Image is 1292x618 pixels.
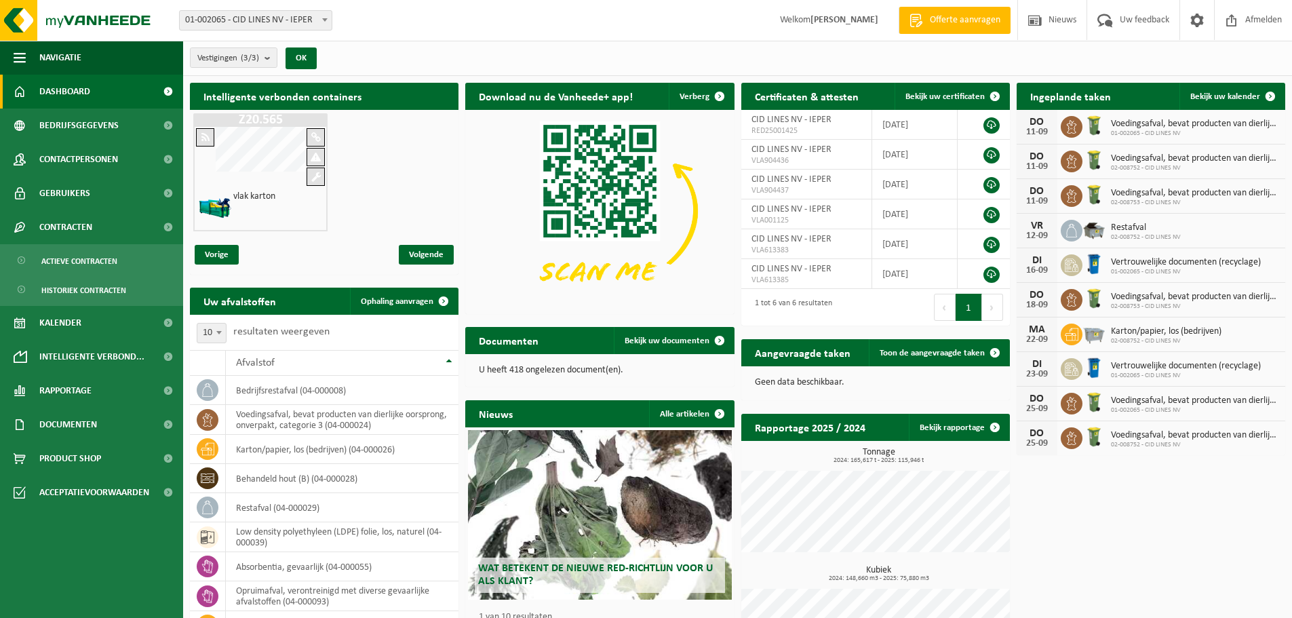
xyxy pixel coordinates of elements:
span: Verberg [680,92,709,101]
span: Wat betekent de nieuwe RED-richtlijn voor u als klant? [478,563,713,587]
p: U heeft 418 ongelezen document(en). [479,366,720,375]
span: 02-008752 - CID LINES NV [1111,233,1181,242]
td: restafval (04-000029) [226,493,458,522]
td: [DATE] [872,229,958,259]
div: DO [1023,428,1051,439]
div: 16-09 [1023,266,1051,275]
button: Vestigingen(3/3) [190,47,277,68]
span: Rapportage [39,374,92,408]
span: CID LINES NV - IEPER [751,144,831,155]
h3: Tonnage [748,448,1010,464]
a: Actieve contracten [3,248,180,273]
span: 02-008753 - CID LINES NV [1111,303,1278,311]
span: Volgende [399,245,454,265]
a: Wat betekent de nieuwe RED-richtlijn voor u als klant? [468,430,731,600]
div: MA [1023,324,1051,335]
div: DO [1023,117,1051,128]
img: WB-0140-HPE-GN-50 [1082,425,1105,448]
span: Vestigingen [197,48,259,69]
span: Bekijk uw documenten [625,336,709,345]
div: DO [1023,186,1051,197]
span: Toon de aangevraagde taken [880,349,985,358]
span: Offerte aanvragen [926,14,1004,27]
span: Acceptatievoorwaarden [39,476,149,509]
label: resultaten weergeven [233,326,330,337]
div: 11-09 [1023,162,1051,172]
span: VLA904436 [751,155,861,166]
h2: Rapportage 2025 / 2024 [741,414,879,440]
span: Kalender [39,306,81,340]
td: low density polyethyleen (LDPE) folie, los, naturel (04-000039) [226,522,458,552]
span: VLA613383 [751,245,861,256]
span: Bedrijfsgegevens [39,109,119,142]
div: DO [1023,151,1051,162]
td: bedrijfsrestafval (04-000008) [226,376,458,405]
span: Voedingsafval, bevat producten van dierlijke oorsprong, onverpakt, categorie 3 [1111,119,1278,130]
div: 23-09 [1023,370,1051,379]
h2: Uw afvalstoffen [190,288,290,314]
a: Alle artikelen [649,400,733,427]
img: WB-0140-HPE-GN-50 [1082,183,1105,206]
a: Toon de aangevraagde taken [869,339,1009,366]
h2: Aangevraagde taken [741,339,864,366]
span: Vorige [195,245,239,265]
button: Verberg [669,83,733,110]
span: Karton/papier, los (bedrijven) [1111,326,1221,337]
span: VLA613385 [751,275,861,286]
a: Offerte aanvragen [899,7,1011,34]
span: Contracten [39,210,92,244]
span: Actieve contracten [41,248,117,274]
div: DI [1023,359,1051,370]
span: Vertrouwelijke documenten (recyclage) [1111,257,1261,268]
span: 02-008753 - CID LINES NV [1111,199,1278,207]
td: absorbentia, gevaarlijk (04-000055) [226,552,458,581]
div: 1 tot 6 van 6 resultaten [748,292,832,322]
span: Documenten [39,408,97,442]
span: Navigatie [39,41,81,75]
div: DO [1023,393,1051,404]
span: Voedingsafval, bevat producten van dierlijke oorsprong, onverpakt, categorie 3 [1111,430,1278,441]
a: Bekijk uw documenten [614,327,733,354]
h2: Intelligente verbonden containers [190,83,458,109]
div: 22-09 [1023,335,1051,345]
div: 25-09 [1023,439,1051,448]
span: 2024: 165,617 t - 2025: 115,946 t [748,457,1010,464]
span: 01-002065 - CID LINES NV - IEPER [180,11,332,30]
div: 11-09 [1023,128,1051,137]
img: WB-0240-HPE-BE-09 [1082,356,1105,379]
div: 11-09 [1023,197,1051,206]
span: Contactpersonen [39,142,118,176]
span: VLA001125 [751,215,861,226]
span: Bekijk uw kalender [1190,92,1260,101]
div: 12-09 [1023,231,1051,241]
a: Historiek contracten [3,277,180,303]
span: 01-002065 - CID LINES NV [1111,130,1278,138]
span: Vertrouwelijke documenten (recyclage) [1111,361,1261,372]
a: Bekijk uw certificaten [895,83,1009,110]
img: WB-0240-HPE-BE-09 [1082,252,1105,275]
span: CID LINES NV - IEPER [751,234,831,244]
span: Voedingsafval, bevat producten van dierlijke oorsprong, onverpakt, categorie 3 [1111,188,1278,199]
strong: [PERSON_NAME] [810,15,878,25]
span: Historiek contracten [41,277,126,303]
td: [DATE] [872,140,958,170]
td: [DATE] [872,110,958,140]
span: Intelligente verbond... [39,340,144,374]
span: CID LINES NV - IEPER [751,115,831,125]
td: behandeld hout (B) (04-000028) [226,464,458,493]
span: Restafval [1111,223,1181,233]
a: Bekijk rapportage [909,414,1009,441]
button: 1 [956,294,982,321]
h1: Z20.565 [197,113,324,127]
img: WB-2500-GAL-GY-01 [1082,322,1105,345]
span: 01-002065 - CID LINES NV - IEPER [179,10,332,31]
img: WB-0140-HPE-GN-50 [1082,114,1105,137]
span: 02-008752 - CID LINES NV [1111,164,1278,172]
p: Geen data beschikbaar. [755,378,996,387]
h2: Ingeplande taken [1017,83,1124,109]
img: WB-5000-GAL-GY-01 [1082,218,1105,241]
td: [DATE] [872,170,958,199]
a: Ophaling aanvragen [350,288,457,315]
span: 10 [197,323,227,343]
td: opruimafval, verontreinigd met diverse gevaarlijke afvalstoffen (04-000093) [226,581,458,611]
